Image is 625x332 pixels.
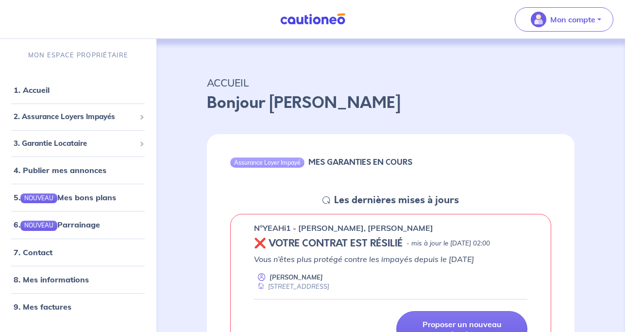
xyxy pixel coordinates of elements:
[14,220,100,229] a: 6.NOUVEAUParrainage
[28,51,128,60] p: MON ESPACE PROPRIÉTAIRE
[308,157,412,167] h6: MES GARANTIES EN COURS
[14,275,89,284] a: 8. Mes informations
[14,192,116,202] a: 5.NOUVEAUMes bons plans
[276,13,349,25] img: Cautioneo
[254,253,527,265] p: Vous n’êtes plus protégé contre les impayés depuis le [DATE]
[531,12,546,27] img: illu_account_valid_menu.svg
[4,188,152,207] div: 5.NOUVEAUMes bons plans
[270,273,323,282] p: [PERSON_NAME]
[4,297,152,316] div: 9. Mes factures
[254,238,527,249] div: state: REVOKED, Context: NEW,MAYBE-CERTIFICATE,RELATIONSHIP,LESSOR-DOCUMENTS
[254,222,433,234] p: n°YEAHi1 - [PERSON_NAME], [PERSON_NAME]
[14,247,52,257] a: 7. Contact
[4,270,152,289] div: 8. Mes informations
[406,239,490,248] p: - mis à jour le [DATE] 02:00
[550,14,595,25] p: Mon compte
[230,157,304,167] div: Assurance Loyer Impayé
[14,111,135,122] span: 2. Assurance Loyers Impayés
[14,165,106,175] a: 4. Publier mes annonces
[4,215,152,234] div: 6.NOUVEAUParrainage
[4,243,152,262] div: 7. Contact
[14,138,135,149] span: 3. Garantie Locataire
[14,85,50,95] a: 1. Accueil
[334,194,459,206] h5: Les dernières mises à jours
[4,80,152,100] div: 1. Accueil
[207,74,574,91] p: ACCUEIL
[254,238,403,249] h5: ❌ VOTRE CONTRAT EST RÉSILIÉ
[4,160,152,180] div: 4. Publier mes annonces
[4,107,152,126] div: 2. Assurance Loyers Impayés
[515,7,613,32] button: illu_account_valid_menu.svgMon compte
[4,134,152,153] div: 3. Garantie Locataire
[207,91,574,115] p: Bonjour [PERSON_NAME]
[254,282,329,291] div: [STREET_ADDRESS]
[14,302,71,312] a: 9. Mes factures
